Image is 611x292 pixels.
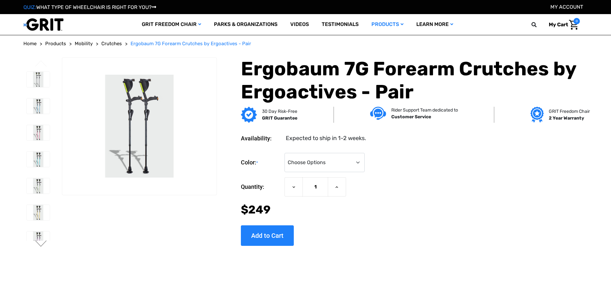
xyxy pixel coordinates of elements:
[241,177,281,196] label: Quantity:
[365,14,410,35] a: Products
[23,41,37,46] span: Home
[241,153,281,172] label: Color:
[101,40,122,47] a: Crutches
[549,115,584,121] strong: 2 Year Warranty
[101,41,122,46] span: Crutches
[241,203,270,216] span: $249
[45,40,66,47] a: Products
[62,75,216,178] img: Ergobaum 7G Forearm Crutches by Ergoactives - Pair
[75,40,93,47] a: Mobility
[27,98,50,114] img: Ergobaum 7G Forearm Crutches by Ergoactives - Pair
[550,4,583,10] a: Account
[27,178,50,194] img: Ergobaum 7G Forearm Crutches by Ergoactives - Pair
[315,14,365,35] a: Testimonials
[530,107,544,123] img: Grit freedom
[286,134,366,143] dd: Expected to ship in 1-2 weeks.
[241,225,294,246] input: Add to Cart
[241,107,257,123] img: GRIT Guarantee
[549,108,590,115] p: GRIT Freedom Chair
[391,107,458,113] p: Rider Support Team dedicated to
[573,18,580,24] span: 0
[569,20,578,30] img: Cart
[23,4,156,10] a: QUIZ:WHAT TYPE OF WHEELCHAIR IS RIGHT FOR YOU?
[549,21,568,28] span: My Cart
[27,72,50,87] img: Ergobaum 7G Forearm Crutches by Ergoactives - Pair
[534,18,544,31] input: Search
[410,14,460,35] a: Learn More
[45,41,66,46] span: Products
[544,18,580,31] a: Cart with 0 items
[27,152,50,167] img: Ergobaum 7G Forearm Crutches by Ergoactives - Pair
[27,205,50,220] img: Ergobaum 7G Forearm Crutches by Ergoactives - Pair
[370,107,386,120] img: Customer service
[34,60,48,68] button: Go to slide 5 of 5
[135,14,208,35] a: GRIT Freedom Chair
[23,18,64,31] img: GRIT All-Terrain Wheelchair and Mobility Equipment
[23,40,37,47] a: Home
[27,231,50,247] img: Ergobaum 7G Forearm Crutches by Ergoactives - Pair
[391,114,431,120] strong: Customer Service
[241,57,588,104] h1: Ergobaum 7G Forearm Crutches by Ergoactives - Pair
[241,134,281,143] dt: Availability:
[262,108,297,115] p: 30 Day Risk-Free
[27,125,50,140] img: Ergobaum 7G Forearm Crutches by Ergoactives - Pair
[23,4,36,10] span: QUIZ:
[131,41,251,46] span: Ergobaum 7G Forearm Crutches by Ergoactives - Pair
[23,40,588,47] nav: Breadcrumb
[208,14,284,35] a: Parks & Organizations
[34,240,48,248] button: Go to slide 2 of 5
[262,115,297,121] strong: GRIT Guarantee
[131,40,251,47] a: Ergobaum 7G Forearm Crutches by Ergoactives - Pair
[75,41,93,46] span: Mobility
[284,14,315,35] a: Videos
